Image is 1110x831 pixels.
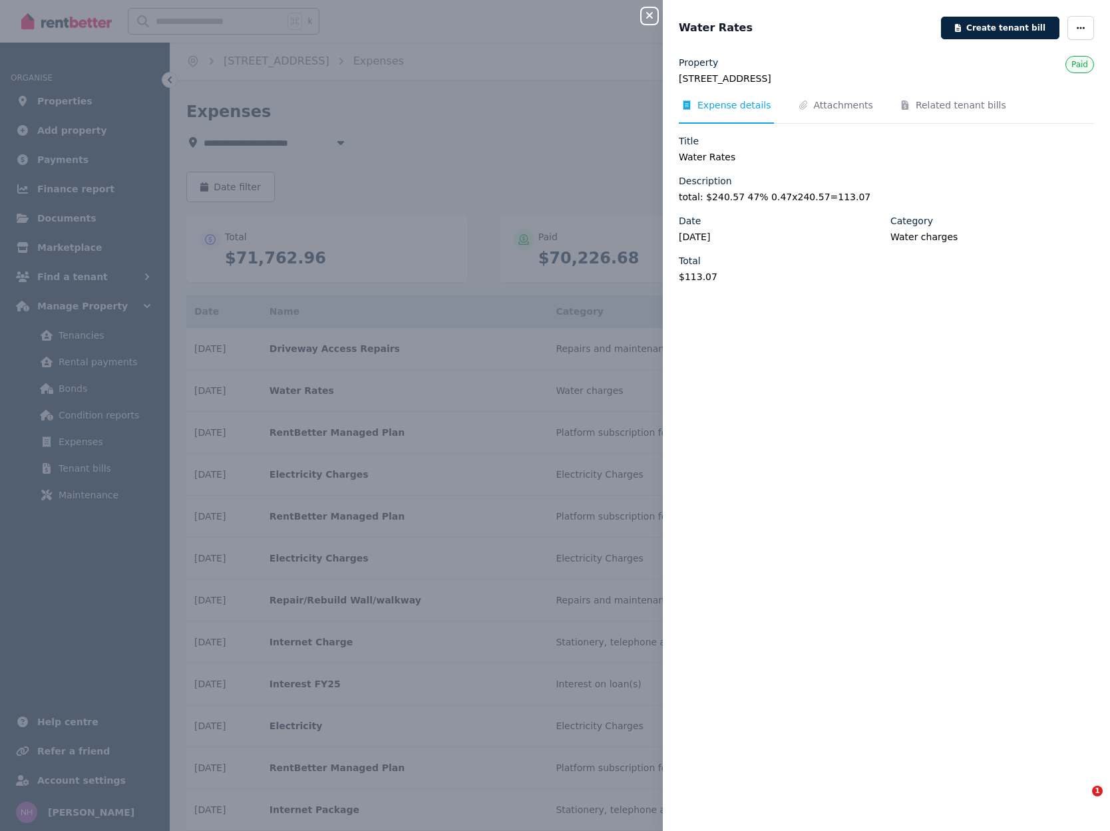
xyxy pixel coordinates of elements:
legend: [STREET_ADDRESS] [679,72,1094,85]
label: Date [679,214,701,228]
label: Title [679,134,699,148]
legend: Water Rates [679,150,1094,164]
span: 1 [1092,786,1103,796]
span: Paid [1071,60,1088,69]
legend: Water charges [890,230,1094,244]
label: Total [679,254,701,267]
nav: Tabs [679,98,1094,124]
label: Property [679,56,718,69]
span: Water Rates [679,20,753,36]
button: Create tenant bill [941,17,1059,39]
span: Attachments [814,98,873,112]
span: Related tenant bills [916,98,1006,112]
legend: [DATE] [679,230,882,244]
span: Expense details [697,98,771,112]
iframe: Intercom live chat [1065,786,1097,818]
label: Category [890,214,933,228]
label: Description [679,174,732,188]
legend: $113.07 [679,270,882,283]
legend: total: $240.57 47% 0.47x240.57=113.07 [679,190,1094,204]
